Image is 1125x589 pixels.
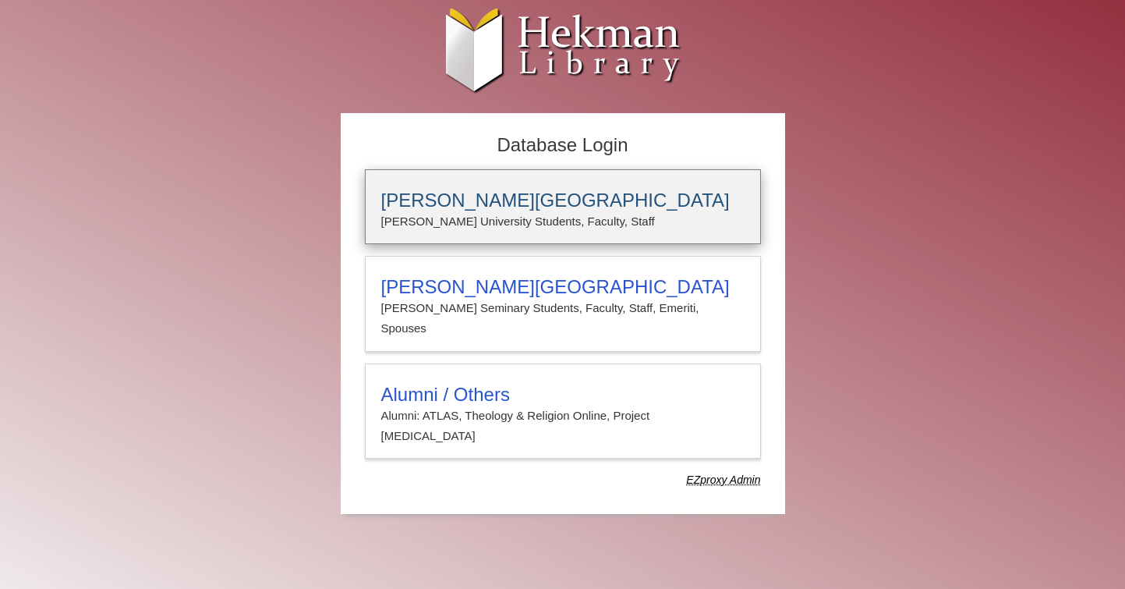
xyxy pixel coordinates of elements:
p: [PERSON_NAME] Seminary Students, Faculty, Staff, Emeriti, Spouses [381,298,745,339]
p: Alumni: ATLAS, Theology & Religion Online, Project [MEDICAL_DATA] [381,406,745,447]
h3: [PERSON_NAME][GEOGRAPHIC_DATA] [381,190,745,211]
p: [PERSON_NAME] University Students, Faculty, Staff [381,211,745,232]
h2: Database Login [357,130,769,161]
h3: [PERSON_NAME][GEOGRAPHIC_DATA] [381,276,745,298]
a: [PERSON_NAME][GEOGRAPHIC_DATA][PERSON_NAME] University Students, Faculty, Staff [365,169,761,244]
dfn: Use Alumni login [686,474,760,486]
h3: Alumni / Others [381,384,745,406]
summary: Alumni / OthersAlumni: ATLAS, Theology & Religion Online, Project [MEDICAL_DATA] [381,384,745,447]
a: [PERSON_NAME][GEOGRAPHIC_DATA][PERSON_NAME] Seminary Students, Faculty, Staff, Emeriti, Spouses [365,256,761,352]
